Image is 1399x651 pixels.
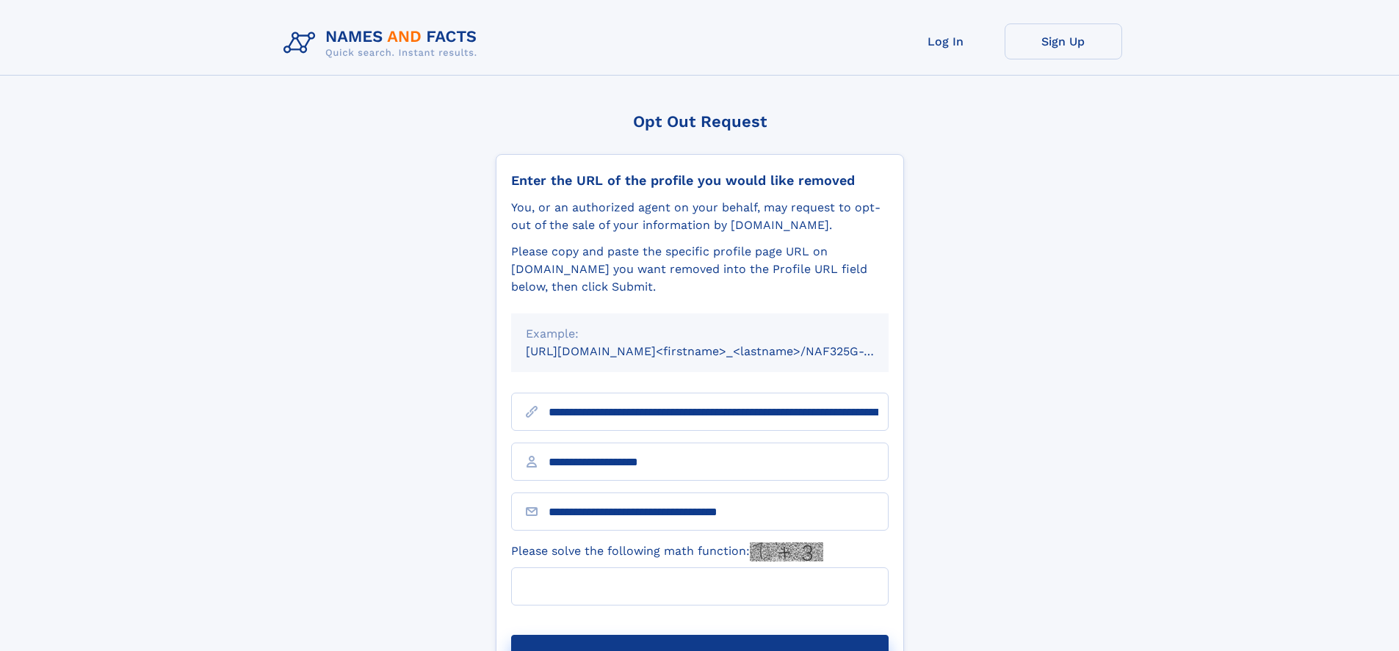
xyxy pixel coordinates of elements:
[1005,23,1122,59] a: Sign Up
[511,172,889,189] div: Enter the URL of the profile you would like removed
[526,325,874,343] div: Example:
[526,344,917,358] small: [URL][DOMAIN_NAME]<firstname>_<lastname>/NAF325G-xxxxxxxx
[887,23,1005,59] a: Log In
[511,542,823,561] label: Please solve the following math function:
[511,243,889,296] div: Please copy and paste the specific profile page URL on [DOMAIN_NAME] you want removed into the Pr...
[496,112,904,131] div: Opt Out Request
[511,199,889,234] div: You, or an authorized agent on your behalf, may request to opt-out of the sale of your informatio...
[278,23,489,63] img: Logo Names and Facts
